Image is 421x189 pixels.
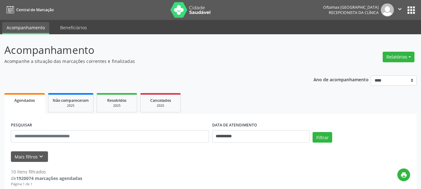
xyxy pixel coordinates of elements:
span: Resolvidos [107,98,127,103]
p: Acompanhe a situação das marcações correntes e finalizadas [4,58,293,64]
span: Recepcionista da clínica [329,10,379,15]
a: Beneficiários [56,22,91,33]
strong: 1920074 marcações agendadas [16,175,82,181]
span: Cancelados [150,98,171,103]
div: Oftalmax [GEOGRAPHIC_DATA] [323,5,379,10]
button: print [397,168,410,181]
label: PESQUISAR [11,120,32,130]
i: keyboard_arrow_down [38,153,45,160]
i: print [400,172,407,178]
span: Não compareceram [53,98,89,103]
button: Relatórios [383,52,414,62]
span: Central de Marcação [16,7,54,12]
img: img [381,3,394,17]
p: Ano de acompanhamento [313,75,369,83]
p: Acompanhamento [4,42,293,58]
i:  [396,6,403,12]
div: 2025 [53,103,89,108]
a: Acompanhamento [2,22,49,34]
button:  [394,3,406,17]
div: 2025 [101,103,132,108]
button: Filtrar [313,132,332,143]
a: Central de Marcação [4,5,54,15]
button: Mais filtroskeyboard_arrow_down [11,151,48,162]
div: 10 itens filtrados [11,168,82,175]
button: apps [406,5,417,16]
div: Página 1 de 1 [11,182,82,187]
div: 2025 [145,103,176,108]
div: de [11,175,82,182]
label: DATA DE ATENDIMENTO [212,120,257,130]
span: Agendados [14,98,35,103]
